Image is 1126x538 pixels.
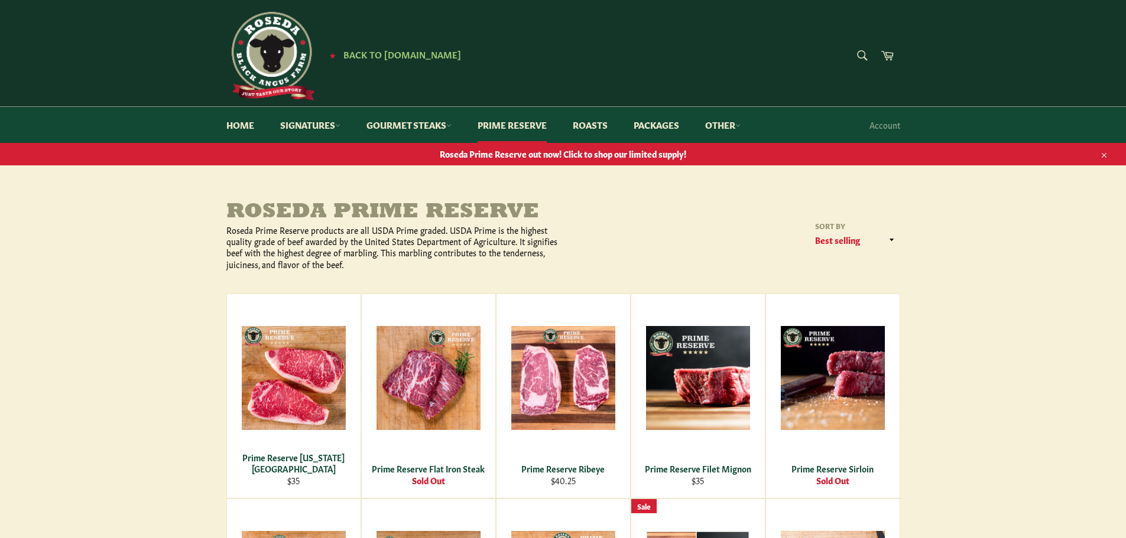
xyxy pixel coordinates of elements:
[631,499,657,514] div: Sale
[343,48,461,60] span: Back to [DOMAIN_NAME]
[622,107,691,143] a: Packages
[234,475,353,486] div: $35
[369,475,488,486] div: Sold Out
[234,452,353,475] div: Prime Reserve [US_STATE][GEOGRAPHIC_DATA]
[781,326,885,430] img: Prime Reserve Sirloin
[638,463,757,474] div: Prime Reserve Filet Mignon
[646,326,750,430] img: Prime Reserve Filet Mignon
[226,201,563,224] h1: Roseda Prime Reserve
[466,107,559,143] a: Prime Reserve
[323,50,461,60] a: ★ Back to [DOMAIN_NAME]
[631,294,765,498] a: Prime Reserve Filet Mignon Prime Reserve Filet Mignon $35
[812,221,900,231] label: Sort by
[268,107,352,143] a: Signatures
[242,326,346,430] img: Prime Reserve New York Strip
[496,294,631,498] a: Prime Reserve Ribeye Prime Reserve Ribeye $40.25
[377,326,481,430] img: Prime Reserve Flat Iron Steak
[504,463,622,474] div: Prime Reserve Ribeye
[369,463,488,474] div: Prime Reserve Flat Iron Steak
[693,107,752,143] a: Other
[773,475,892,486] div: Sold Out
[638,475,757,486] div: $35
[226,294,361,498] a: Prime Reserve New York Strip Prime Reserve [US_STATE][GEOGRAPHIC_DATA] $35
[864,107,906,142] a: Account
[226,12,315,100] img: Roseda Beef
[355,107,463,143] a: Gourmet Steaks
[226,224,563,270] p: Roseda Prime Reserve products are all USDA Prime graded. USDA Prime is the highest quality grade ...
[361,294,496,498] a: Prime Reserve Flat Iron Steak Prime Reserve Flat Iron Steak Sold Out
[215,107,266,143] a: Home
[765,294,900,498] a: Prime Reserve Sirloin Prime Reserve Sirloin Sold Out
[329,50,336,60] span: ★
[511,326,615,430] img: Prime Reserve Ribeye
[773,463,892,474] div: Prime Reserve Sirloin
[504,475,622,486] div: $40.25
[561,107,619,143] a: Roasts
